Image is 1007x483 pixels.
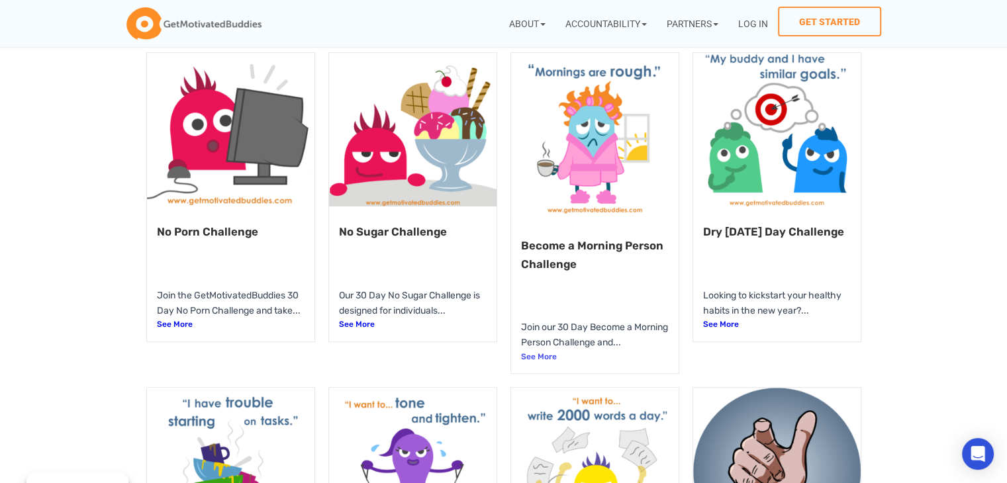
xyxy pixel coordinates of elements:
a: See More [703,318,851,331]
p: Join the GetMotivatedBuddies 30 Day No Porn Challenge and take... [157,288,305,318]
a: See More [157,318,305,331]
a: Become a Morning Person Challenge [521,239,663,270]
a: Get Started [778,7,881,36]
a: No Sugar Challenge [339,225,447,238]
p: Looking to kickstart your healthy habits in the new year?... [703,288,851,318]
p: Join our 30 Day Become a Morning Person Challenge and... [521,320,669,350]
img: GetMotivatedBuddies [126,7,262,40]
a: See More [339,318,487,331]
a: Log In [728,7,778,40]
p: Our 30 Day No Sugar Challenge is designed for individuals... [339,288,487,318]
a: See More [521,351,669,363]
img: dry january challenge [693,53,861,206]
a: Partners [657,7,728,40]
a: Accountability [555,7,657,40]
a: No Porn Challenge [157,225,258,238]
img: become a morning person challenge [511,53,679,220]
a: About [499,7,555,40]
img: no sugar challenge [329,53,497,206]
div: Open Intercom Messenger [962,438,994,470]
img: nofap-challenge [147,53,314,206]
